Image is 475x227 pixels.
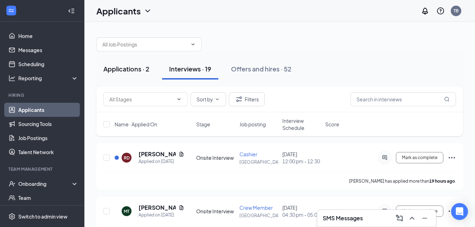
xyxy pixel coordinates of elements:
svg: ChevronDown [214,96,220,102]
svg: Document [179,151,184,157]
a: Messages [18,43,78,57]
span: Sort by [197,97,213,102]
a: Home [18,29,78,43]
div: Onsite Interview [196,208,235,215]
svg: Ellipses [448,153,456,162]
input: Search in interviews [351,92,456,106]
div: Reporting [18,75,79,82]
h5: [PERSON_NAME] [139,204,176,212]
svg: ActiveChat [380,155,389,160]
div: Onsite Interview [196,154,235,161]
svg: ChevronDown [176,96,182,102]
a: Job Postings [18,131,78,145]
svg: Settings [8,213,15,220]
svg: Filter [235,95,243,103]
svg: Notifications [421,7,429,15]
input: All Stages [109,95,173,103]
a: Scheduling [18,57,78,71]
span: Mark as complete [402,155,437,160]
a: Team [18,191,78,205]
span: Interview Schedule [282,117,321,131]
div: Switch to admin view [18,213,68,220]
svg: ActiveChat [380,208,389,214]
button: ComposeMessage [394,213,405,224]
div: Hiring [8,92,77,98]
div: Applied on [DATE] [139,212,184,219]
svg: Collapse [68,7,75,14]
svg: Minimize [421,214,429,222]
p: [PERSON_NAME] has applied more than . [349,178,456,184]
svg: Document [179,205,184,210]
div: MT [124,208,129,214]
button: Sort byChevronDown [191,92,226,106]
h5: [PERSON_NAME] [139,150,176,158]
svg: ChevronUp [408,214,416,222]
h1: Applicants [96,5,141,17]
svg: QuestionInfo [436,7,445,15]
svg: Analysis [8,75,15,82]
a: Applicants [18,103,78,117]
h3: SMS Messages [323,214,363,222]
button: Minimize [419,213,430,224]
span: Job posting [239,121,266,128]
div: [DATE] [282,151,321,165]
span: Name · Applied On [115,121,157,128]
input: All Job Postings [102,40,187,48]
svg: Ellipses [448,207,456,215]
button: Mark as complete [396,206,443,217]
div: Applications · 2 [103,64,149,73]
p: [GEOGRAPHIC_DATA] [239,213,278,219]
p: [GEOGRAPHIC_DATA] [239,159,278,165]
svg: WorkstreamLogo [8,7,15,14]
div: Interviews · 19 [169,64,211,73]
button: ChevronUp [406,213,418,224]
b: 19 hours ago [429,178,455,184]
span: 12:00 pm - 12:30 pm [282,158,321,165]
div: TB [454,8,458,14]
div: Offers and hires · 52 [231,64,291,73]
svg: MagnifyingGlass [444,96,450,102]
div: Onboarding [18,180,72,187]
span: 04:30 pm - 05:00 pm [282,211,321,218]
button: Filter Filters [229,92,265,106]
div: Applied on [DATE] [139,158,184,165]
div: [DATE] [282,204,321,218]
div: Open Intercom Messenger [451,203,468,220]
span: Cashier [239,151,257,157]
svg: UserCheck [8,180,15,187]
svg: ComposeMessage [395,214,404,222]
a: Talent Network [18,145,78,159]
span: Crew Member [239,204,273,211]
svg: ChevronDown [190,42,196,47]
div: RD [124,155,130,161]
span: Stage [196,121,210,128]
button: Mark as complete [396,152,443,163]
svg: ChevronDown [143,7,152,15]
span: Score [325,121,339,128]
div: Team Management [8,166,77,172]
span: Mark as complete [402,209,437,214]
a: Sourcing Tools [18,117,78,131]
